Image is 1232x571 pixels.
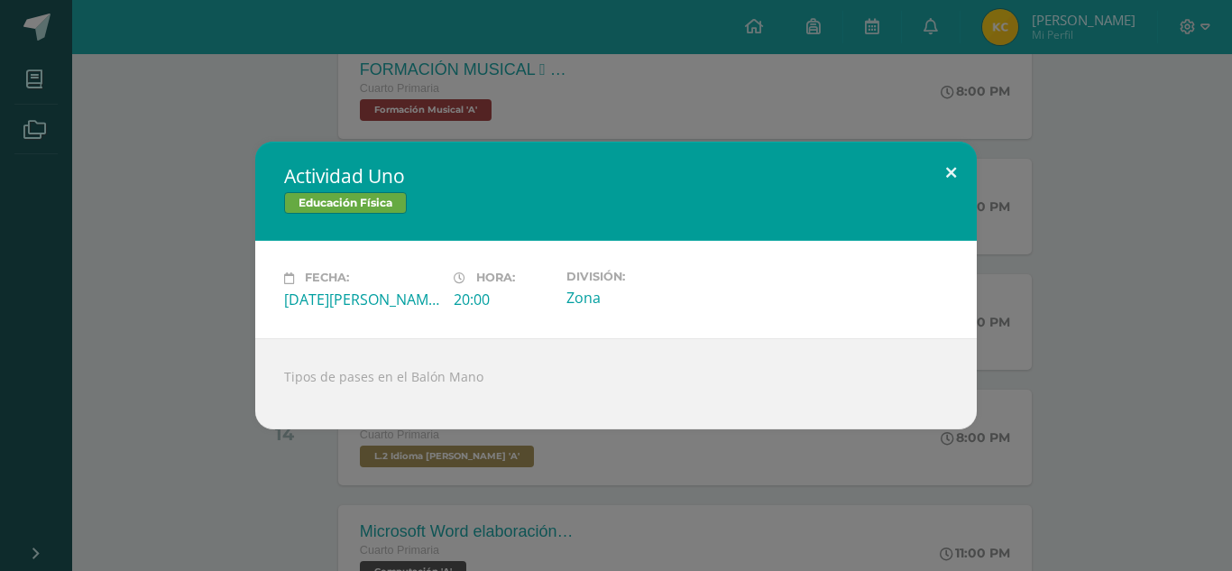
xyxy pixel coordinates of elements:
[284,290,439,309] div: [DATE][PERSON_NAME]
[566,270,722,283] label: División:
[255,338,977,429] div: Tipos de pases en el Balón Mano
[284,192,407,214] span: Educación Física
[566,288,722,308] div: Zona
[454,290,552,309] div: 20:00
[925,142,977,203] button: Close (Esc)
[305,272,349,285] span: Fecha:
[476,272,515,285] span: Hora:
[284,163,948,189] h2: Actividad Uno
